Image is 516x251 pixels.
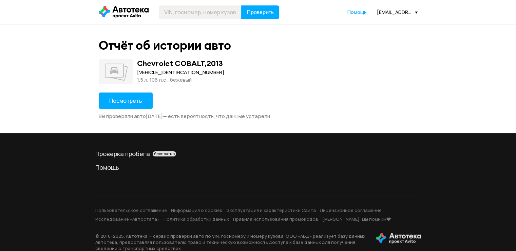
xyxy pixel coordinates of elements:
[95,216,159,222] a: Исследование «Автостата»
[137,69,224,76] div: [VEHICLE_IDENTIFICATION_NUMBER]
[99,93,153,109] button: Посмотреть
[137,59,223,68] div: Chevrolet COBALT , 2013
[320,207,382,213] a: Лицензионное соглашение
[233,216,318,222] a: Правила использования промокодов
[95,207,167,213] a: Пользовательское соглашение
[154,151,175,156] span: бесплатно
[109,97,142,104] span: Посмотреть
[95,150,421,158] a: Проверка пробегабесплатно
[241,5,279,19] button: Проверить
[99,113,418,120] div: Вы проверяли авто [DATE] — есть вероятность, что данные устарели.
[95,163,421,171] a: Помощь
[347,9,367,15] span: Помощь
[137,76,224,84] div: 1.5 л, 106 л.c., бежевый
[226,207,316,213] a: Эксплуатация и характеристики Сайта
[247,10,274,15] span: Проверить
[99,38,231,53] div: Отчёт об истории авто
[159,5,242,19] input: VIN, госномер, номер кузова
[376,233,421,244] img: tWS6KzJlK1XUpy65r7uaHVIs4JI6Dha8Nraz9T2hA03BhoCc4MtbvZCxBLwJIh+mQSIAkLBJpqMoKVdP8sONaFJLCz6I0+pu7...
[95,150,421,158] div: Проверка пробега
[171,207,222,213] a: Информация о cookies
[322,216,391,222] a: [PERSON_NAME], мы помним
[377,9,418,15] div: [EMAIL_ADDRESS][DOMAIN_NAME]
[164,216,229,222] a: Политика обработки данных
[347,9,367,16] a: Помощь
